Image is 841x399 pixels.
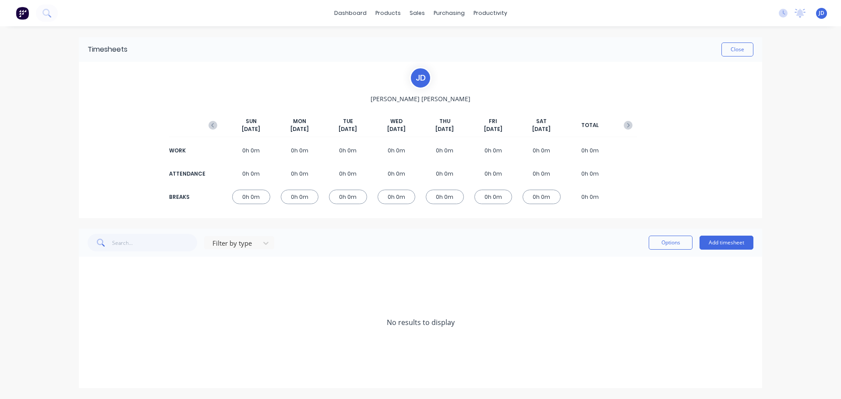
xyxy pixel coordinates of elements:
span: JD [819,9,824,17]
div: 0h 0m [329,190,367,204]
span: [DATE] [532,125,551,133]
div: 0h 0m [232,143,270,158]
div: 0h 0m [281,190,319,204]
div: 0h 0m [232,190,270,204]
div: 0h 0m [281,166,319,181]
div: No results to display [79,257,762,388]
span: [PERSON_NAME] [PERSON_NAME] [371,94,470,103]
div: 0h 0m [329,166,367,181]
div: products [371,7,405,20]
span: TOTAL [581,121,599,129]
div: BREAKS [169,193,204,201]
div: 0h 0m [571,166,609,181]
div: J D [410,67,431,89]
input: Search... [112,234,198,251]
a: dashboard [330,7,371,20]
div: 0h 0m [378,143,416,158]
div: 0h 0m [474,166,512,181]
div: 0h 0m [426,190,464,204]
div: 0h 0m [329,143,367,158]
span: THU [439,117,450,125]
div: 0h 0m [426,143,464,158]
div: 0h 0m [523,166,561,181]
div: 0h 0m [281,143,319,158]
span: [DATE] [339,125,357,133]
div: productivity [469,7,512,20]
div: 0h 0m [571,190,609,204]
span: SUN [246,117,257,125]
div: 0h 0m [426,166,464,181]
div: sales [405,7,429,20]
div: 0h 0m [523,143,561,158]
button: Options [649,236,693,250]
div: purchasing [429,7,469,20]
span: [DATE] [484,125,502,133]
button: Close [721,42,753,56]
div: Timesheets [88,44,127,55]
div: 0h 0m [474,190,512,204]
span: [DATE] [290,125,309,133]
span: TUE [343,117,353,125]
span: MON [293,117,306,125]
div: 0h 0m [378,166,416,181]
span: WED [390,117,403,125]
img: Factory [16,7,29,20]
span: [DATE] [242,125,260,133]
span: SAT [536,117,547,125]
div: 0h 0m [571,143,609,158]
div: 0h 0m [523,190,561,204]
div: 0h 0m [474,143,512,158]
span: [DATE] [387,125,406,133]
span: [DATE] [435,125,454,133]
button: Add timesheet [700,236,753,250]
div: 0h 0m [378,190,416,204]
span: FRI [489,117,497,125]
div: 0h 0m [232,166,270,181]
div: WORK [169,147,204,155]
div: ATTENDANCE [169,170,204,178]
